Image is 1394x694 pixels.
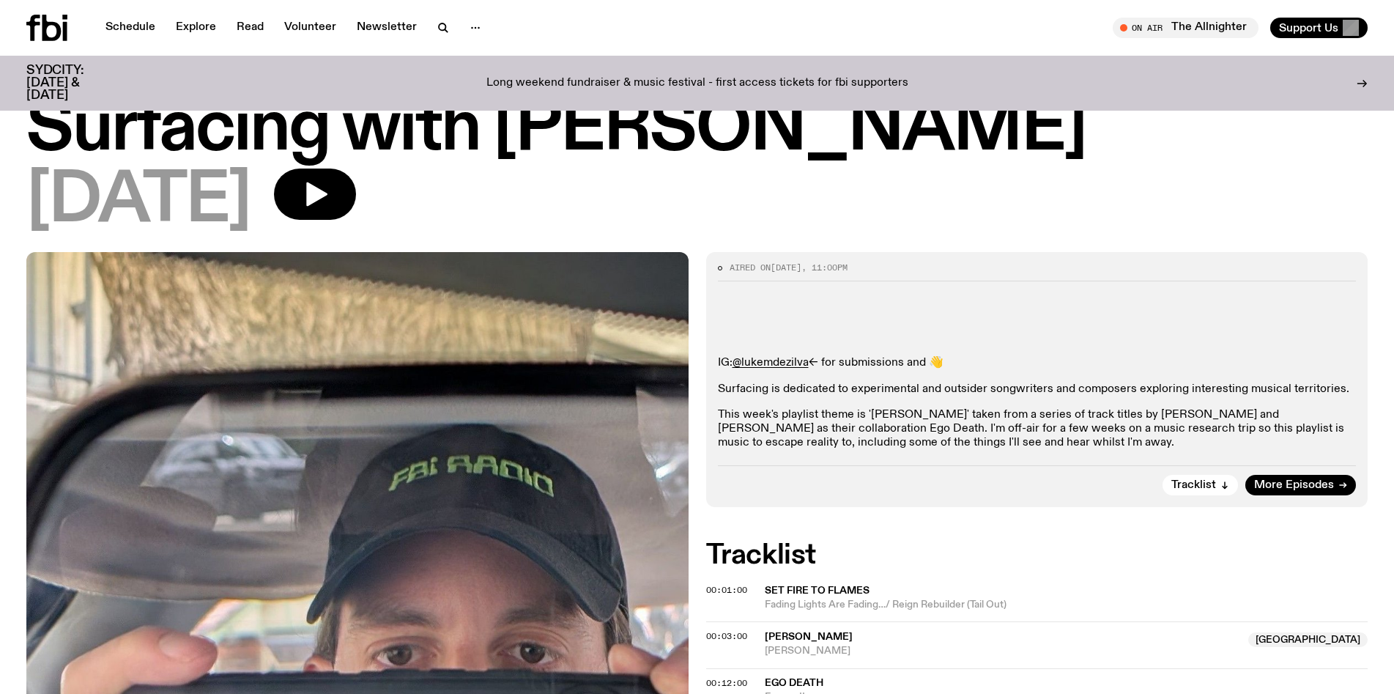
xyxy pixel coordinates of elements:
button: On AirThe Allnighter [1113,18,1258,38]
h1: Surfacing with [PERSON_NAME] [26,97,1368,163]
span: Set Fire To Flames [765,586,870,596]
button: Support Us [1270,18,1368,38]
span: Fading Lights Are Fading…/ Reign Rebuilder (Tail Out) [765,598,1368,612]
button: 00:12:00 [706,679,747,687]
a: Newsletter [348,18,426,38]
span: Tracklist [1171,480,1216,491]
span: 00:03:00 [706,630,747,642]
span: Support Us [1279,21,1338,34]
p: This week's playlist theme is '[PERSON_NAME]' taken from a series of track titles by [PERSON_NAME... [718,408,1357,451]
span: [PERSON_NAME] [765,632,853,642]
button: 00:01:00 [706,586,747,594]
a: Read [228,18,273,38]
span: More Episodes [1254,480,1334,491]
span: [DATE] [771,262,801,273]
span: Ego Death [765,678,823,688]
span: [GEOGRAPHIC_DATA] [1248,632,1368,647]
p: Long weekend fundraiser & music festival - first access tickets for fbi supporters [486,77,908,90]
span: , 11:00pm [801,262,848,273]
p: IG: <- for submissions and 👋 [718,356,1357,370]
h3: SYDCITY: [DATE] & [DATE] [26,64,120,102]
p: Surfacing is dedicated to experimental and outsider songwriters and composers exploring interesti... [718,383,1357,396]
span: 00:12:00 [706,677,747,689]
a: More Episodes [1245,475,1356,495]
a: @lukemdezilva [733,357,809,369]
span: [PERSON_NAME] [765,644,1240,658]
span: 00:01:00 [706,584,747,596]
a: Explore [167,18,225,38]
span: [DATE] [26,169,251,235]
button: Tracklist [1163,475,1238,495]
a: Schedule [97,18,164,38]
span: Aired on [730,262,771,273]
a: Volunteer [275,18,345,38]
h2: Tracklist [706,542,1368,569]
button: 00:03:00 [706,632,747,641]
